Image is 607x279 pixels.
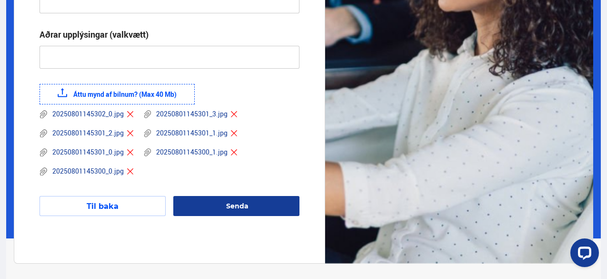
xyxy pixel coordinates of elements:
div: 20250801145301_0.jpg [40,147,134,157]
div: 20250801145300_0.jpg [40,166,134,176]
span: Senda [226,202,249,210]
div: 20250801145301_3.jpg [144,109,239,119]
label: Áttu mynd af bílnum? (Max 40 Mb) [40,84,195,104]
div: 20250801145301_2.jpg [40,128,134,138]
div: Aðrar upplýsingar (valkvætt) [40,29,149,40]
button: Senda [173,196,299,216]
button: Til baka [40,196,166,216]
div: 20250801145301_1.jpg [144,128,239,138]
div: 20250801145302_0.jpg [40,109,134,119]
iframe: LiveChat chat widget [563,235,603,275]
div: 20250801145300_1.jpg [144,147,239,157]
